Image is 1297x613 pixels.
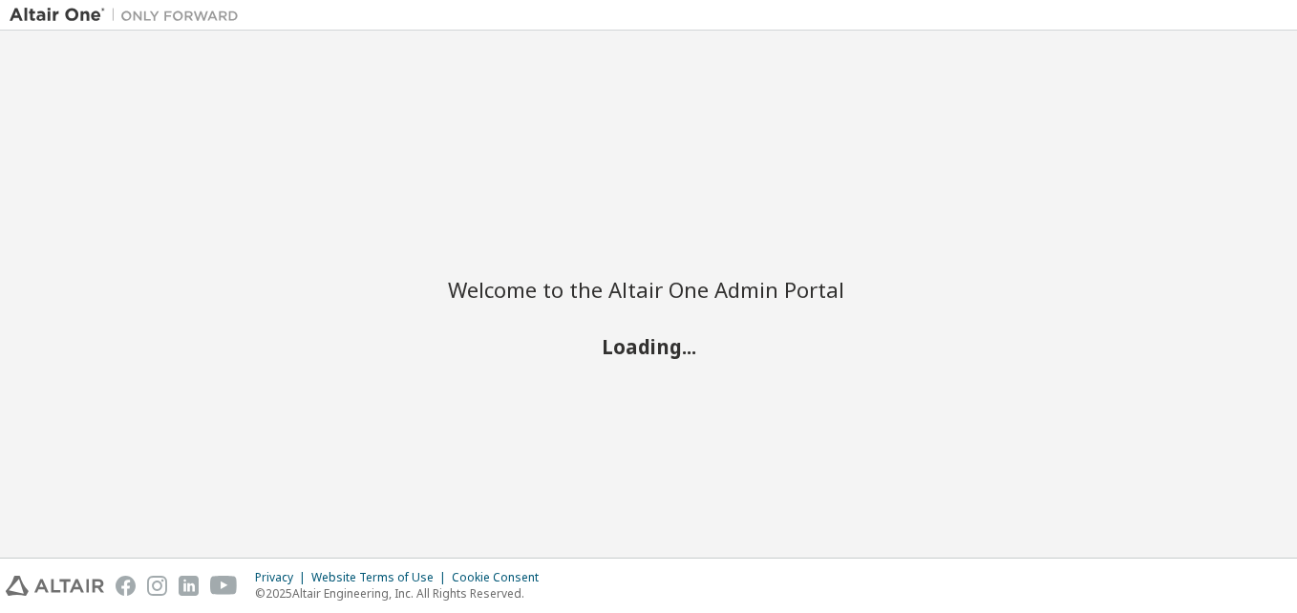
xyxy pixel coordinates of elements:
img: instagram.svg [147,576,167,596]
img: linkedin.svg [179,576,199,596]
img: altair_logo.svg [6,576,104,596]
h2: Welcome to the Altair One Admin Portal [448,276,849,303]
img: facebook.svg [116,576,136,596]
div: Website Terms of Use [311,570,452,585]
div: Cookie Consent [452,570,550,585]
img: Altair One [10,6,248,25]
h2: Loading... [448,334,849,359]
img: youtube.svg [210,576,238,596]
div: Privacy [255,570,311,585]
p: © 2025 Altair Engineering, Inc. All Rights Reserved. [255,585,550,602]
